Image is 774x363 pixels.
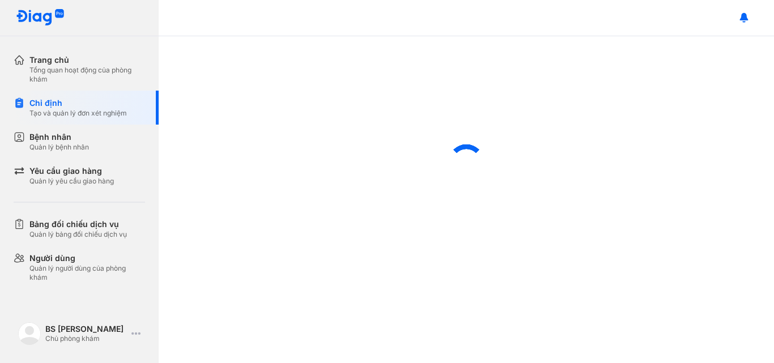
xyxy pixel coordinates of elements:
[29,97,127,109] div: Chỉ định
[45,324,127,334] div: BS [PERSON_NAME]
[29,264,145,282] div: Quản lý người dùng của phòng khám
[29,143,89,152] div: Quản lý bệnh nhân
[29,253,145,264] div: Người dùng
[29,109,127,118] div: Tạo và quản lý đơn xét nghiệm
[29,219,127,230] div: Bảng đối chiếu dịch vụ
[29,165,114,177] div: Yêu cầu giao hàng
[45,334,127,343] div: Chủ phòng khám
[29,131,89,143] div: Bệnh nhân
[18,322,41,345] img: logo
[29,54,145,66] div: Trang chủ
[29,230,127,239] div: Quản lý bảng đối chiếu dịch vụ
[29,177,114,186] div: Quản lý yêu cầu giao hàng
[29,66,145,84] div: Tổng quan hoạt động của phòng khám
[16,9,65,27] img: logo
